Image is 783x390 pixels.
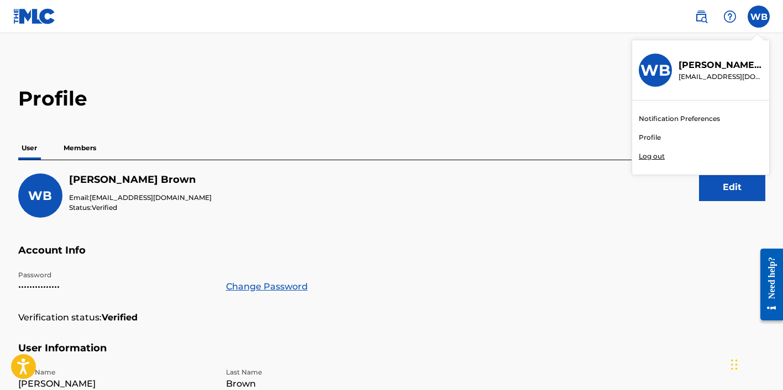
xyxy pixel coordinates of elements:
[695,10,708,23] img: search
[639,114,720,124] a: Notification Preferences
[752,239,783,330] iframe: Resource Center
[226,280,308,293] a: Change Password
[18,311,102,324] p: Verification status:
[69,203,212,213] p: Status:
[90,193,212,202] span: [EMAIL_ADDRESS][DOMAIN_NAME]
[690,6,712,28] a: Public Search
[92,203,117,212] span: Verified
[728,337,783,390] iframe: Chat Widget
[18,270,213,280] p: Password
[679,59,763,72] p: William Brown
[639,151,665,161] p: Log out
[723,10,737,23] img: help
[18,244,765,270] h5: Account Info
[226,367,421,377] p: Last Name
[18,280,213,293] p: •••••••••••••••
[18,136,40,160] p: User
[102,311,138,324] strong: Verified
[60,136,99,160] p: Members
[69,173,212,186] h5: William Brown
[18,342,765,368] h5: User Information
[13,8,56,24] img: MLC Logo
[719,6,741,28] div: Help
[69,193,212,203] p: Email:
[18,86,765,111] h2: Profile
[679,72,763,82] p: wchrisbrown@gmail.com
[748,6,770,28] div: User Menu
[28,188,52,203] span: WB
[639,133,661,143] a: Profile
[731,348,738,381] div: Drag
[640,61,670,80] h3: WB
[18,367,213,377] p: First Name
[699,173,765,201] button: Edit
